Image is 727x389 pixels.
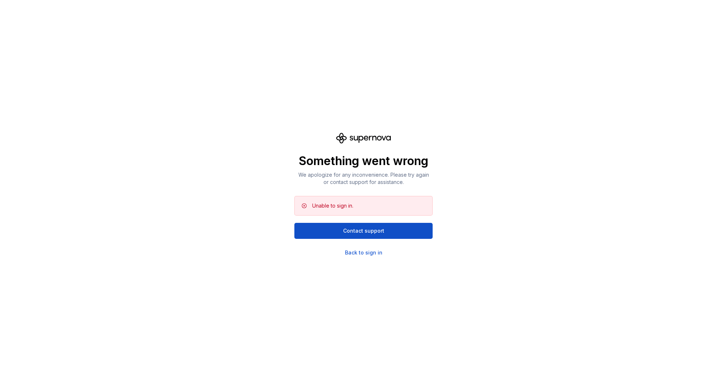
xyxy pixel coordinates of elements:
a: Back to sign in [345,249,382,256]
p: Something went wrong [294,154,433,168]
button: Contact support [294,223,433,239]
span: Contact support [343,227,384,234]
div: Unable to sign in. [312,202,353,209]
p: We apologize for any inconvenience. Please try again or contact support for assistance. [294,171,433,186]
